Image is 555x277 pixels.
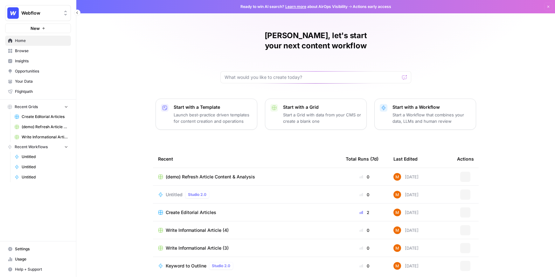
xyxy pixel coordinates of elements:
span: Home [15,38,68,44]
a: Learn more [285,4,306,9]
div: [DATE] [393,244,419,252]
a: Usage [5,254,71,264]
p: Start a Grid with data from your CMS or create a blank one [283,112,361,124]
span: Untitled [166,191,183,198]
a: UntitledStudio 2.0 [158,191,336,198]
span: Help + Support [15,267,68,272]
span: Flightpath [15,89,68,94]
h1: [PERSON_NAME], let's start your next content workflow [220,31,411,51]
img: 4suam345j4k4ehuf80j2ussc8x0k [393,173,401,181]
span: Studio 2.0 [188,192,206,197]
a: Your Data [5,76,71,87]
span: Your Data [15,79,68,84]
div: Total Runs (7d) [346,150,378,168]
span: Browse [15,48,68,54]
img: 4suam345j4k4ehuf80j2ussc8x0k [393,226,401,234]
div: 0 [346,227,383,233]
div: [DATE] [393,191,419,198]
a: Insights [5,56,71,66]
button: Recent Grids [5,102,71,112]
a: Untitled [12,162,71,172]
p: Start a Workflow that combines your data, LLMs and human review [392,112,471,124]
span: Write Informational Article (1) [22,134,68,140]
span: Keyword to Outline [166,263,206,269]
button: Start with a WorkflowStart a Workflow that combines your data, LLMs and human review [374,99,476,130]
div: Actions [457,150,474,168]
a: Browse [5,46,71,56]
img: 4suam345j4k4ehuf80j2ussc8x0k [393,209,401,216]
input: What would you like to create today? [225,74,399,80]
div: [DATE] [393,262,419,270]
div: 0 [346,174,383,180]
span: Settings [15,246,68,252]
span: Write Informational Article (4) [166,227,229,233]
p: Launch best-practice driven templates for content creation and operations [174,112,252,124]
div: 0 [346,263,383,269]
p: Start with a Grid [283,104,361,110]
button: Help + Support [5,264,71,274]
span: Untitled [22,174,68,180]
span: Untitled [22,164,68,170]
a: Write Informational Article (1) [12,132,71,142]
div: 0 [346,191,383,198]
span: Actions early access [353,4,391,10]
span: Insights [15,58,68,64]
a: Write Informational Article (3) [158,245,336,251]
span: Create Editorial Articles [166,209,216,216]
span: Ready to win AI search? about AirOps Visibility [240,4,348,10]
span: Untitled [22,154,68,160]
a: (demo) Refresh Article Content & Analysis [158,174,336,180]
a: Write Informational Article (4) [158,227,336,233]
span: Write Informational Article (3) [166,245,229,251]
button: Start with a GridStart a Grid with data from your CMS or create a blank one [265,99,367,130]
div: Recent [158,150,336,168]
span: Recent Grids [15,104,38,110]
span: (demo) Refresh Article Content & Analysis [166,174,255,180]
span: Recent Workflows [15,144,48,150]
img: 4suam345j4k4ehuf80j2ussc8x0k [393,191,401,198]
a: (demo) Refresh Article Content & Analysis [12,122,71,132]
img: Webflow Logo [7,7,19,19]
img: 4suam345j4k4ehuf80j2ussc8x0k [393,262,401,270]
img: 4suam345j4k4ehuf80j2ussc8x0k [393,244,401,252]
div: [DATE] [393,173,419,181]
div: Last Edited [393,150,418,168]
button: New [5,24,71,33]
div: [DATE] [393,209,419,216]
div: 0 [346,245,383,251]
span: Webflow [21,10,60,16]
a: Settings [5,244,71,254]
a: Untitled [12,172,71,182]
p: Start with a Template [174,104,252,110]
span: New [31,25,40,31]
span: (demo) Refresh Article Content & Analysis [22,124,68,130]
a: Opportunities [5,66,71,76]
div: [DATE] [393,226,419,234]
button: Recent Workflows [5,142,71,152]
button: Workspace: Webflow [5,5,71,21]
span: Create Editorial Articles [22,114,68,120]
p: Start with a Workflow [392,104,471,110]
a: Flightpath [5,87,71,97]
a: Untitled [12,152,71,162]
a: Home [5,36,71,46]
span: Studio 2.0 [212,263,230,269]
a: Keyword to OutlineStudio 2.0 [158,262,336,270]
button: Start with a TemplateLaunch best-practice driven templates for content creation and operations [156,99,257,130]
div: 2 [346,209,383,216]
a: Create Editorial Articles [12,112,71,122]
span: Opportunities [15,68,68,74]
span: Usage [15,256,68,262]
a: Create Editorial Articles [158,209,336,216]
